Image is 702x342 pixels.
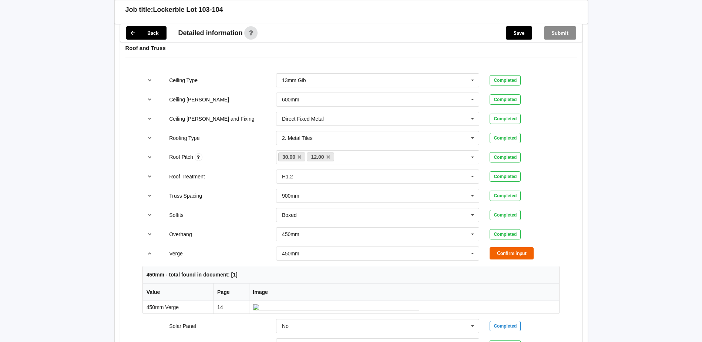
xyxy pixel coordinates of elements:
div: 13mm Gib [282,78,306,83]
div: Completed [490,94,521,105]
th: 450mm - total found in document: [1] [143,266,559,284]
button: reference-toggle [142,228,157,241]
div: Boxed [282,212,297,218]
a: 12.00 [307,152,334,161]
img: ai_input-page14-Verge-0-0.jpeg [253,304,419,311]
label: Ceiling [PERSON_NAME] [169,97,229,103]
button: Back [126,26,167,40]
label: Roofing Type [169,135,199,141]
label: Verge [169,251,183,256]
label: Roof Pitch [169,154,194,160]
label: Ceiling Type [169,77,198,83]
div: No [282,323,289,329]
div: Completed [490,171,521,182]
label: Truss Spacing [169,193,202,199]
label: Overhang [169,231,192,237]
th: Image [249,284,559,301]
button: Confirm input [490,247,534,259]
div: H1.2 [282,174,293,179]
div: 2. Metal Tiles [282,135,312,141]
div: Completed [490,229,521,239]
div: Completed [490,75,521,85]
button: reference-toggle [142,93,157,106]
button: reference-toggle [142,170,157,183]
h3: Lockerbie Lot 103-104 [153,6,223,14]
div: 450mm [282,251,299,256]
button: reference-toggle [142,112,157,125]
a: 30.00 [278,152,306,161]
button: reference-toggle [142,208,157,222]
div: Completed [490,152,521,162]
td: 14 [213,301,249,313]
button: reference-toggle [142,247,157,260]
div: 900mm [282,193,299,198]
button: reference-toggle [142,189,157,202]
th: Page [213,284,249,301]
h3: Job title: [125,6,153,14]
div: 600mm [282,97,299,102]
label: Solar Panel [169,323,196,329]
div: Completed [490,210,521,220]
h4: Roof and Truss [125,44,577,51]
div: Direct Fixed Metal [282,116,324,121]
th: Value [143,284,213,301]
label: Ceiling [PERSON_NAME] and Fixing [169,116,254,122]
div: Completed [490,321,521,331]
div: Completed [490,114,521,124]
button: reference-toggle [142,131,157,145]
div: 450mm [282,232,299,237]
button: reference-toggle [142,151,157,164]
button: reference-toggle [142,74,157,87]
td: 450mm Verge [143,301,213,313]
div: Completed [490,133,521,143]
span: Detailed information [178,30,243,36]
div: Completed [490,191,521,201]
label: Soffits [169,212,184,218]
label: Roof Treatment [169,174,205,180]
button: Save [506,26,532,40]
